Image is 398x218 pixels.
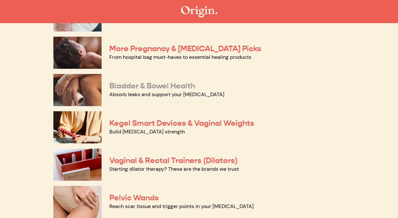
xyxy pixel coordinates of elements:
[109,156,238,165] a: Vaginal & Rectal Trainers (Dilators)
[109,44,261,53] a: More Pregnancy & [MEDICAL_DATA] Picks
[53,37,102,69] img: More Pregnancy & Postpartum Picks
[109,118,254,128] a: Kegel Smart Devices & Vaginal Weights
[53,74,102,106] img: Bladder & Bowel Health
[109,81,195,91] a: Bladder & Bowel Health
[109,166,239,172] a: Starting dilator therapy? These are the brands we trust
[181,6,217,17] img: The Origin Shop
[109,203,254,210] a: Reach scar tissue and trigger points in your [MEDICAL_DATA]
[109,91,224,98] a: Absorb leaks and support your [MEDICAL_DATA]
[109,128,185,135] a: Build [MEDICAL_DATA] strength
[109,193,159,203] a: Pelvic Wands
[53,111,102,143] img: Kegel Smart Devices & Vaginal Weights
[53,149,102,181] img: Vaginal & Rectal Trainers (Dilators)
[109,54,251,60] a: From hospital bag must-haves to essential healing products
[53,186,102,218] img: Pelvic Wands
